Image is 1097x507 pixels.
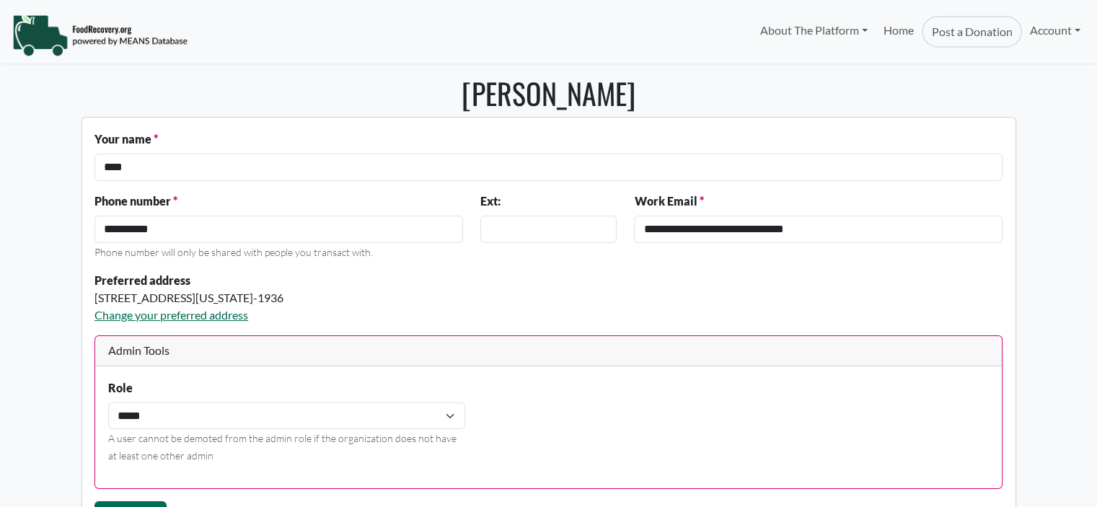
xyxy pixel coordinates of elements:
[94,246,373,258] small: Phone number will only be shared with people you transact with.
[876,16,922,48] a: Home
[81,76,1016,110] h1: [PERSON_NAME]
[94,289,617,307] div: [STREET_ADDRESS][US_STATE]-1936
[108,432,457,462] small: A user cannot be demoted from the admin role if the organization does not have at least one other...
[94,131,158,148] label: Your name
[752,16,875,45] a: About The Platform
[12,14,188,57] img: NavigationLogo_FoodRecovery-91c16205cd0af1ed486a0f1a7774a6544ea792ac00100771e7dd3ec7c0e58e41.png
[480,193,501,210] label: Ext:
[108,379,133,397] label: Role
[94,273,190,287] strong: Preferred address
[922,16,1021,48] a: Post a Donation
[634,193,703,210] label: Work Email
[94,308,248,322] a: Change your preferred address
[94,193,177,210] label: Phone number
[95,336,1002,367] div: Admin Tools
[1022,16,1088,45] a: Account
